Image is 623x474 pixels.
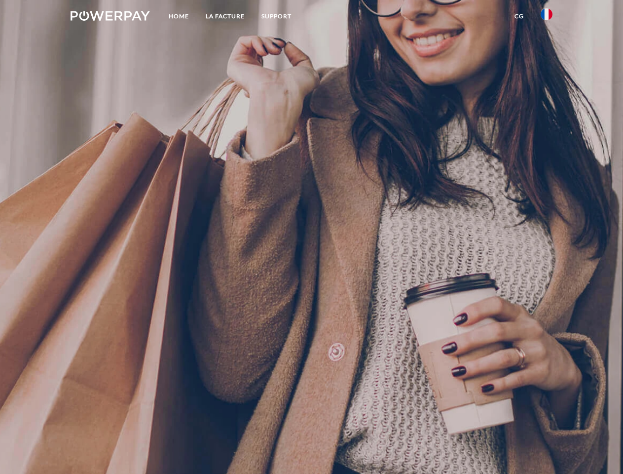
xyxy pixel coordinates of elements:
[541,8,552,20] img: fr
[197,7,253,25] a: LA FACTURE
[71,11,150,21] img: logo-powerpay-white.svg
[160,7,197,25] a: Home
[253,7,300,25] a: Support
[506,7,532,25] a: CG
